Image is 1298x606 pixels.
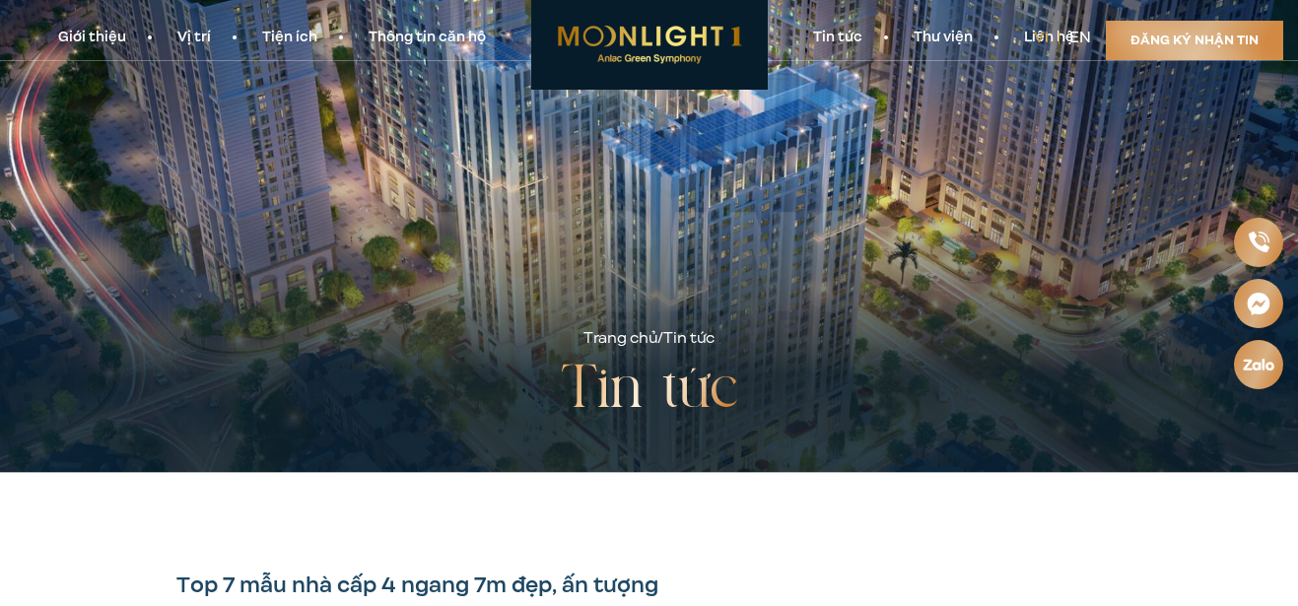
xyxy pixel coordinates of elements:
[583,327,715,351] div: /
[152,28,237,48] a: Vị trí
[663,327,715,349] span: Tin tức
[561,351,738,430] h2: Tin tức
[1241,355,1275,373] img: Zalo icon
[1034,27,1049,48] a: vi
[1246,230,1270,254] img: Phone icon
[1244,289,1272,317] img: Messenger icon
[787,28,888,48] a: Tin tức
[583,327,657,349] a: Trang chủ
[998,28,1100,48] a: Liên hệ
[176,572,1123,599] h1: Top 7 mẫu nhà cấp 4 ngang 7m đẹp, ấn tượng
[33,28,152,48] a: Giới thiệu
[1106,21,1283,60] a: Đăng ký nhận tin
[343,28,512,48] a: Thông tin căn hộ
[1069,27,1091,48] a: en
[237,28,343,48] a: Tiện ích
[888,28,998,48] a: Thư viện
